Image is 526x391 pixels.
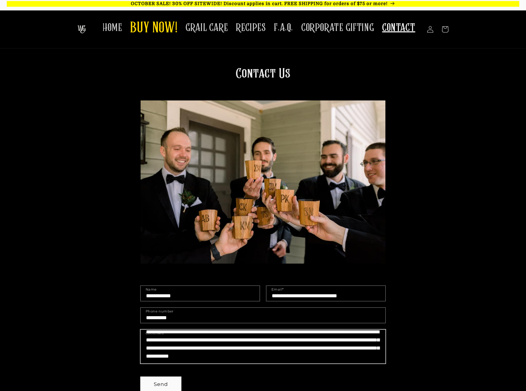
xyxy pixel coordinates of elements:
[130,19,177,38] span: BUY NOW!
[301,21,374,34] span: CORPORATE GIFTING
[382,21,415,34] span: CONTACT
[378,17,419,38] a: CONTACT
[126,15,181,42] a: BUY NOW!
[181,17,232,38] a: GRAIL CARE
[7,1,519,7] p: OCTOBER SALE! 30% OFF SITEWIDE! Discount applies in cart. FREE SHIPPING for orders of $75 or more!
[274,21,293,34] span: F.A.Q.
[232,17,270,38] a: RECIPES
[98,17,126,38] a: HOME
[103,21,122,34] span: HOME
[78,25,86,33] img: The Whiskey Grail
[270,17,297,38] a: F.A.Q.
[185,21,228,34] span: GRAIL CARE
[236,21,266,34] span: RECIPES
[141,65,385,269] h1: Contact Us
[297,17,378,38] a: CORPORATE GIFTING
